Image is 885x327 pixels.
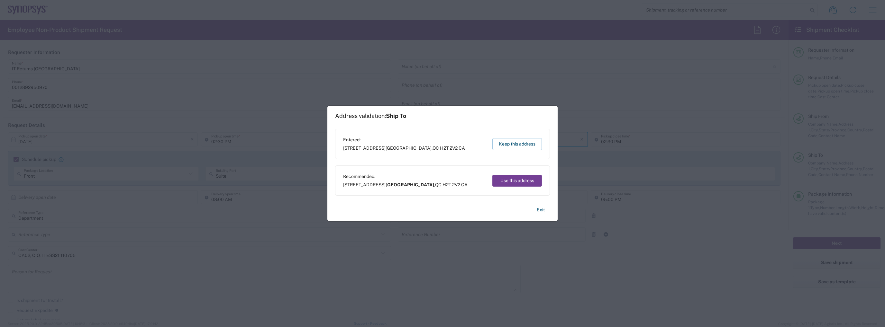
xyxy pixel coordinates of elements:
span: [GEOGRAPHIC_DATA] [386,182,434,187]
span: Entered: [343,137,465,143]
button: Keep this address [492,138,542,150]
span: [STREET_ADDRESS] , [343,182,468,188]
button: Use this address [492,175,542,187]
button: Exit [532,204,550,216]
span: [STREET_ADDRESS] , [343,145,465,151]
span: H2T 2V2 [442,182,460,187]
span: Ship To [386,112,406,119]
span: [GEOGRAPHIC_DATA] [386,146,432,151]
span: QC [433,146,439,151]
span: Recommended: [343,173,468,179]
span: H2T 2V2 [440,146,458,151]
span: CA [459,146,465,151]
span: CA [461,182,468,187]
h1: Address validation: [335,112,406,119]
span: QC [435,182,442,187]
